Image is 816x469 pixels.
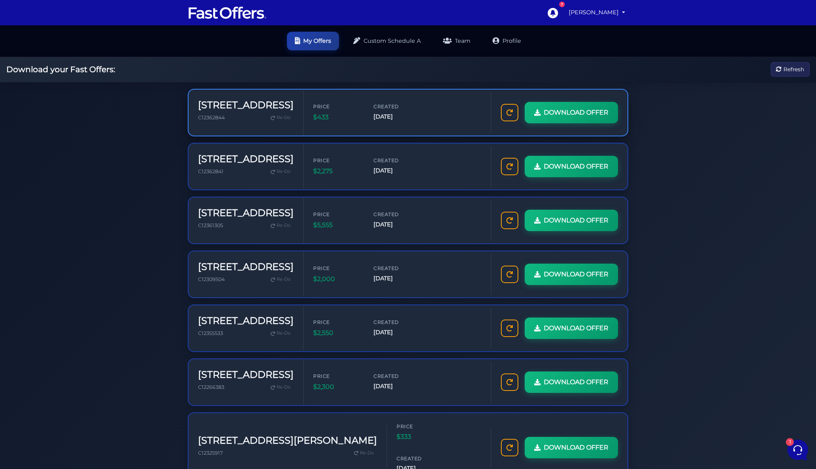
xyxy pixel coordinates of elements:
span: Created [373,103,421,110]
a: Re-Do [351,448,377,458]
a: DOWNLOAD OFFER [525,156,618,177]
span: [DATE] [373,274,421,283]
span: DOWNLOAD OFFER [544,323,608,333]
a: My Offers [287,32,339,50]
p: Help [123,266,133,273]
span: Created [373,264,421,272]
span: Price [313,264,361,272]
span: Created [373,211,421,218]
a: Custom Schedule A [345,32,429,50]
p: Home [24,266,37,273]
p: [DATE] [131,57,146,64]
span: Refresh [783,65,804,74]
span: Your Conversations [13,44,64,51]
a: DOWNLOAD OFFER [525,371,618,393]
span: Re-Do [277,222,291,229]
span: Created [373,318,421,326]
a: DOWNLOAD OFFER [525,102,618,123]
span: Re-Do [277,384,291,391]
span: Created [373,157,421,164]
a: Fast Offers SupportYou:Always! [PERSON_NAME] Royal LePage Connect Realty, Brokerage C: [PHONE_NUM... [10,54,149,78]
span: DOWNLOAD OFFER [544,442,608,453]
a: Team [435,32,478,50]
span: $2,000 [313,274,361,284]
span: C12266383 [198,384,224,390]
a: Re-Do [268,382,294,392]
iframe: Customerly Messenger Launcher [786,438,810,462]
span: Re-Do [277,114,291,121]
span: DOWNLOAD OFFER [544,161,608,172]
span: Price [313,318,361,326]
span: Created [373,372,421,380]
button: Refresh [771,62,810,77]
button: Home [6,255,55,273]
span: [DATE] [373,328,421,337]
a: Re-Do [268,274,294,285]
span: [DATE] [373,220,421,229]
a: Re-Do [268,167,294,177]
span: Created [396,455,444,462]
span: DOWNLOAD OFFER [544,377,608,387]
a: DOWNLOAD OFFER [525,264,618,285]
button: Help [104,255,152,273]
a: [PERSON_NAME] [566,5,628,20]
span: Re-Do [360,450,374,457]
span: C12362844 [198,115,225,121]
h3: [STREET_ADDRESS] [198,315,294,327]
span: Start a Conversation [57,86,111,92]
span: Fast Offers Support [33,57,126,65]
h3: [STREET_ADDRESS] [198,153,294,165]
a: See all [128,44,146,51]
span: C12325917 [198,450,223,456]
a: Profile [485,32,529,50]
span: C12361305 [198,222,223,228]
span: DOWNLOAD OFFER [544,215,608,226]
span: $2,300 [313,382,361,392]
span: Price [313,372,361,380]
h2: Hello [PERSON_NAME] 👋 [6,6,133,32]
a: DOWNLOAD OFFER [525,210,618,231]
a: DOWNLOAD OFFER [525,437,618,458]
h2: Download your Fast Offers: [6,65,115,74]
span: DOWNLOAD OFFER [544,107,608,118]
h3: [STREET_ADDRESS] [198,100,294,111]
h3: [STREET_ADDRESS] [198,207,294,219]
span: C12309504 [198,276,225,282]
span: Re-Do [277,168,291,175]
span: DOWNLOAD OFFER [544,269,608,279]
span: $333 [396,432,444,442]
button: 1Messages [55,255,104,273]
a: Re-Do [268,113,294,123]
span: 2 [138,67,146,75]
span: [DATE] [373,112,421,121]
span: $2,275 [313,166,361,176]
div: 7 [559,2,565,7]
span: Find an Answer [13,113,54,119]
a: DOWNLOAD OFFER [525,318,618,339]
p: Messages [68,266,91,273]
h3: [STREET_ADDRESS] [198,369,294,381]
span: Price [313,211,361,218]
p: You: Always! [PERSON_NAME] Royal LePage Connect Realty, Brokerage C: [PHONE_NUMBER] | O: [PHONE_N... [33,67,126,75]
span: $5,555 [313,220,361,230]
span: C12362841 [198,168,223,174]
span: Price [313,103,361,110]
span: Re-Do [277,276,291,283]
span: Price [396,423,444,430]
a: 7 [543,4,562,22]
span: Price [313,157,361,164]
a: Open Help Center [99,113,146,119]
input: Search for an Article... [18,130,130,138]
h3: [STREET_ADDRESS] [198,261,294,273]
span: [DATE] [373,166,421,175]
img: dark [13,58,29,74]
span: [DATE] [373,382,421,391]
button: Start a Conversation [13,81,146,97]
a: Re-Do [268,220,294,231]
a: Re-Do [268,328,294,339]
span: C12355533 [198,330,223,336]
span: Re-Do [277,330,291,337]
span: $2,550 [313,328,361,338]
h3: [STREET_ADDRESS][PERSON_NAME] [198,435,377,446]
span: 1 [79,254,85,259]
